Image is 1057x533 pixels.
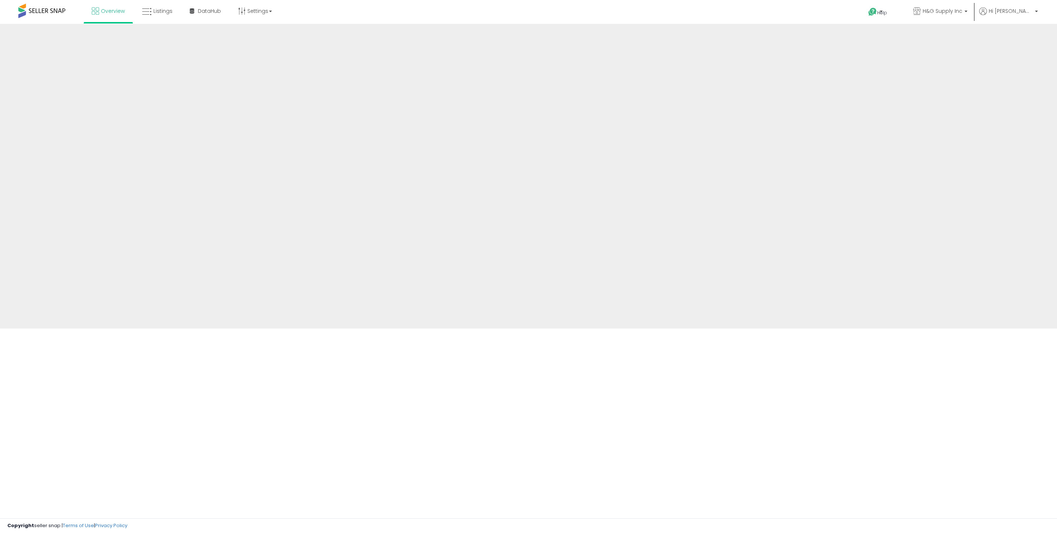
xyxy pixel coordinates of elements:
[868,7,877,17] i: Get Help
[979,7,1038,24] a: Hi [PERSON_NAME]
[101,7,125,15] span: Overview
[862,2,901,24] a: Help
[989,7,1033,15] span: Hi [PERSON_NAME]
[198,7,221,15] span: DataHub
[877,10,887,16] span: Help
[153,7,172,15] span: Listings
[923,7,962,15] span: H&G Supply Inc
